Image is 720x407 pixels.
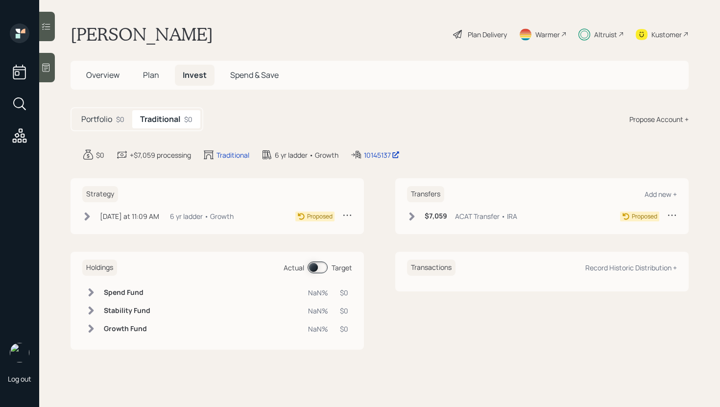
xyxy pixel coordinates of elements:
[645,190,677,199] div: Add new +
[340,306,348,316] div: $0
[170,211,234,221] div: 6 yr ladder • Growth
[184,114,192,124] div: $0
[340,287,348,298] div: $0
[216,150,249,160] div: Traditional
[86,70,120,80] span: Overview
[535,29,560,40] div: Warmer
[308,306,328,316] div: NaN%
[10,343,29,362] img: retirable_logo.png
[632,212,657,221] div: Proposed
[364,150,400,160] div: 10145137
[340,324,348,334] div: $0
[407,186,444,202] h6: Transfers
[307,212,333,221] div: Proposed
[104,307,150,315] h6: Stability Fund
[116,114,124,124] div: $0
[275,150,338,160] div: 6 yr ladder • Growth
[468,29,507,40] div: Plan Delivery
[651,29,682,40] div: Kustomer
[104,325,150,333] h6: Growth Fund
[183,70,207,80] span: Invest
[82,260,117,276] h6: Holdings
[594,29,617,40] div: Altruist
[100,211,159,221] div: [DATE] at 11:09 AM
[230,70,279,80] span: Spend & Save
[130,150,191,160] div: +$7,059 processing
[332,263,352,273] div: Target
[308,324,328,334] div: NaN%
[140,115,180,124] h5: Traditional
[81,115,112,124] h5: Portfolio
[407,260,456,276] h6: Transactions
[143,70,159,80] span: Plan
[585,263,677,272] div: Record Historic Distribution +
[8,374,31,383] div: Log out
[71,24,213,45] h1: [PERSON_NAME]
[284,263,304,273] div: Actual
[104,288,150,297] h6: Spend Fund
[96,150,104,160] div: $0
[308,287,328,298] div: NaN%
[425,212,447,220] h6: $7,059
[455,211,517,221] div: ACAT Transfer • IRA
[629,114,689,124] div: Propose Account +
[82,186,118,202] h6: Strategy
